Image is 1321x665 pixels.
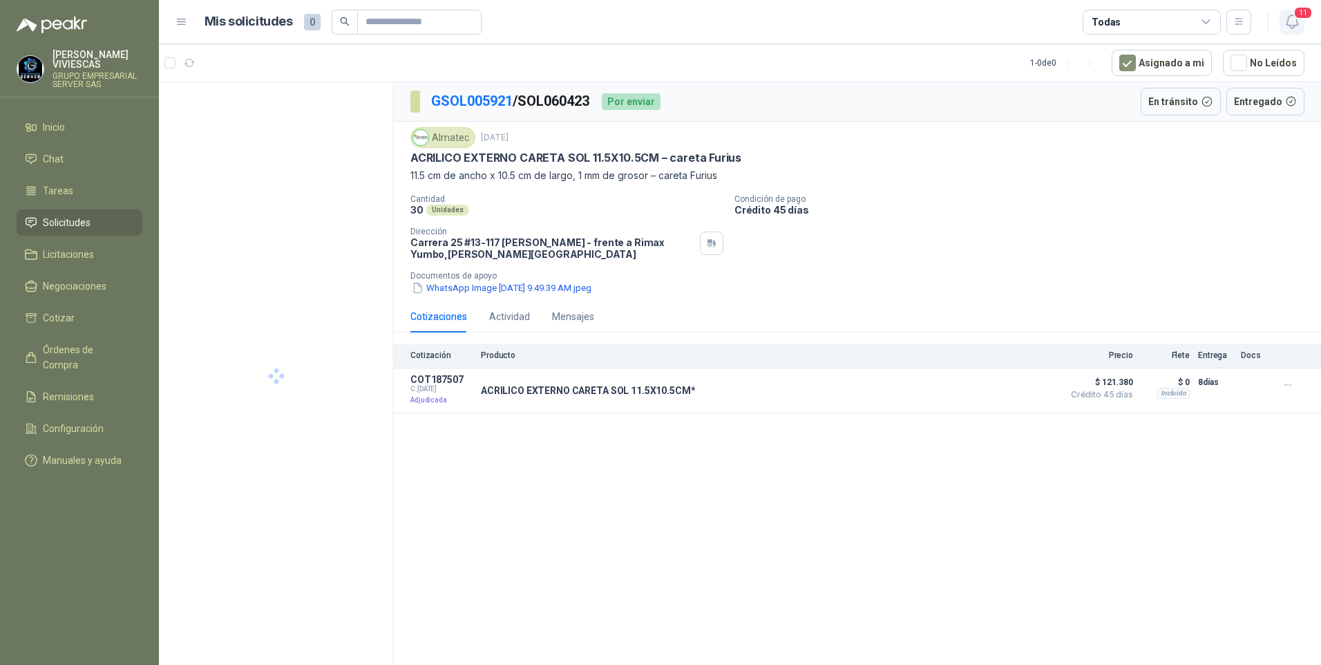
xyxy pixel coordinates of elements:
p: GRUPO EMPRESARIAL SERVER SAS [53,72,142,88]
a: Remisiones [17,384,142,410]
a: Licitaciones [17,241,142,268]
p: Precio [1064,350,1133,360]
span: Tareas [43,183,73,198]
a: Inicio [17,114,142,140]
p: Dirección [410,227,694,236]
a: Chat [17,146,142,172]
button: En tránsito [1141,88,1221,115]
span: Licitaciones [43,247,94,262]
span: C: [DATE] [410,385,473,393]
p: 8 días [1198,374,1233,391]
button: WhatsApp Image [DATE] 9.49.39 AM.jpeg [410,281,593,295]
a: Cotizar [17,305,142,331]
span: $ 121.380 [1064,374,1133,391]
span: search [340,17,350,26]
a: GSOL005921 [431,93,513,109]
img: Logo peakr [17,17,87,33]
p: Entrega [1198,350,1233,360]
div: Incluido [1157,388,1190,399]
span: Órdenes de Compra [43,342,129,373]
p: [DATE] [481,131,509,144]
p: Documentos de apoyo [410,271,1315,281]
div: Todas [1092,15,1121,30]
div: Actividad [489,309,530,324]
img: Company Logo [17,56,44,82]
span: Configuración [43,421,104,436]
p: Carrera 25 #13-117 [PERSON_NAME] - frente a Rimax Yumbo , [PERSON_NAME][GEOGRAPHIC_DATA] [410,236,694,260]
h1: Mis solicitudes [205,12,293,32]
p: Cotización [410,350,473,360]
p: Condición de pago [734,194,1315,204]
p: Flete [1141,350,1190,360]
p: Docs [1241,350,1268,360]
a: Órdenes de Compra [17,337,142,378]
div: Almatec [410,127,475,148]
a: Tareas [17,178,142,204]
span: Crédito 45 días [1064,391,1133,399]
p: Cantidad [410,194,723,204]
div: Unidades [426,205,469,216]
p: COT187507 [410,374,473,385]
span: Cotizar [43,310,75,326]
div: Por enviar [602,93,660,110]
div: Mensajes [552,309,594,324]
p: Crédito 45 días [734,204,1315,216]
p: $ 0 [1141,374,1190,391]
button: No Leídos [1223,50,1304,76]
a: Configuración [17,415,142,442]
a: Negociaciones [17,273,142,299]
p: 30 [410,204,424,216]
button: Asignado a mi [1112,50,1212,76]
span: Chat [43,151,64,167]
a: Manuales y ayuda [17,447,142,474]
p: ACRILICO EXTERNO CARETA SOL 11.5X10.5CM – careta Furius [410,151,741,165]
button: 11 [1280,10,1304,35]
div: 1 - 0 de 0 [1030,52,1101,74]
span: Manuales y ayuda [43,453,122,468]
span: 11 [1293,6,1313,19]
span: Inicio [43,120,65,135]
span: Negociaciones [43,279,106,294]
span: Solicitudes [43,215,91,230]
p: [PERSON_NAME] VIVIESCAS [53,50,142,69]
img: Company Logo [413,130,428,145]
span: Remisiones [43,389,94,404]
p: 11.5 cm de ancho x 10.5 cm de largo, 1 mm de grosor – careta Furius [410,168,1304,183]
div: Cotizaciones [410,309,467,324]
span: 0 [304,14,321,30]
p: Producto [481,350,1056,360]
button: Entregado [1226,88,1305,115]
p: / SOL060423 [431,91,591,112]
p: Adjudicada [410,393,473,407]
a: Solicitudes [17,209,142,236]
p: ACRILICO EXTERNO CARETA SOL 11.5X10.5CM* [481,385,695,396]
